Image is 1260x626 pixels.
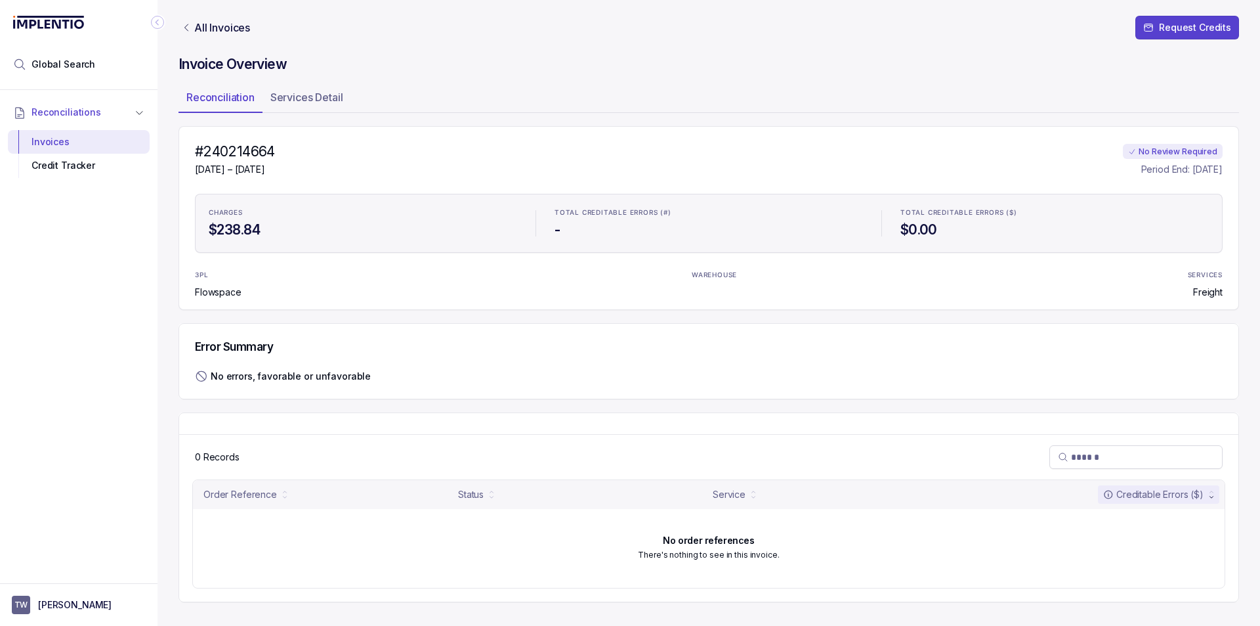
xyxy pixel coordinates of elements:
[547,200,871,247] li: Statistic TOTAL CREDITABLE ERRORS (#)
[195,340,273,354] h5: Error Summary
[270,89,343,105] p: Services Detail
[31,58,95,71] span: Global Search
[186,89,255,105] p: Reconciliation
[195,194,1223,253] ul: Statistic Highlights
[201,200,525,247] li: Statistic CHARGES
[178,55,1239,74] h4: Invoice Overview
[18,130,139,154] div: Invoices
[458,488,484,501] div: Status
[692,271,737,279] p: WAREHOUSE
[18,154,139,177] div: Credit Tracker
[713,488,745,501] div: Service
[203,488,277,501] div: Order Reference
[1141,163,1223,176] p: Period End: [DATE]
[1123,144,1223,160] div: No Review Required
[194,21,250,34] p: All Invoices
[195,271,229,279] p: 3PL
[195,143,275,161] h4: #240214664
[8,127,150,181] div: Reconciliations
[38,598,112,612] p: [PERSON_NAME]
[178,21,253,34] a: Link All Invoices
[209,221,517,239] h4: $238.84
[900,209,1017,217] p: TOTAL CREDITABLE ERRORS ($)
[195,451,240,464] div: Remaining page entries
[195,163,275,176] p: [DATE] – [DATE]
[663,535,754,546] h6: No order references
[1103,488,1204,501] div: Creditable Errors ($)
[1193,286,1223,299] p: Freight
[555,209,671,217] p: TOTAL CREDITABLE ERRORS (#)
[31,106,101,119] span: Reconciliations
[8,98,150,127] button: Reconciliations
[262,87,351,113] li: Tab Services Detail
[195,286,241,299] p: Flowspace
[1135,16,1239,39] button: Request Credits
[211,370,371,383] div: No errors, favorable or unfavorable
[900,221,1209,239] h4: $0.00
[555,221,863,239] h4: -
[209,209,243,217] p: CHARGES
[178,87,1239,113] ul: Tab Group
[1159,21,1231,34] p: Request Credits
[892,200,1217,247] li: Statistic TOTAL CREDITABLE ERRORS ($)
[638,548,779,562] p: There's nothing to see in this invoice.
[12,596,30,614] span: User initials
[195,370,208,383] img: slash circle icon
[1188,271,1223,279] p: SERVICES
[12,596,146,614] button: User initials[PERSON_NAME]
[178,87,262,113] li: Tab Reconciliation
[195,451,240,464] p: 0 Records
[150,14,165,30] div: Collapse Icon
